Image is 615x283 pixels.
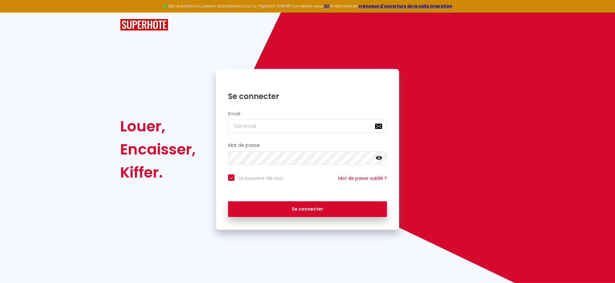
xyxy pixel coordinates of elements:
div: Encaisser, [120,138,196,161]
h2: Email [228,111,387,117]
div: Louer, [120,115,196,138]
input: Ton Email [228,120,387,133]
a: ICI [324,3,330,9]
h1: Se connecter [228,91,387,101]
a: créneaux d'ouverture de la salle migration [358,3,452,9]
button: Se connecter [228,201,387,217]
a: Mot de passe oublié ? [338,175,387,181]
h2: Mot de passe [228,143,387,148]
img: SuperHote logo [120,19,168,31]
div: Kiffer. [120,161,196,184]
